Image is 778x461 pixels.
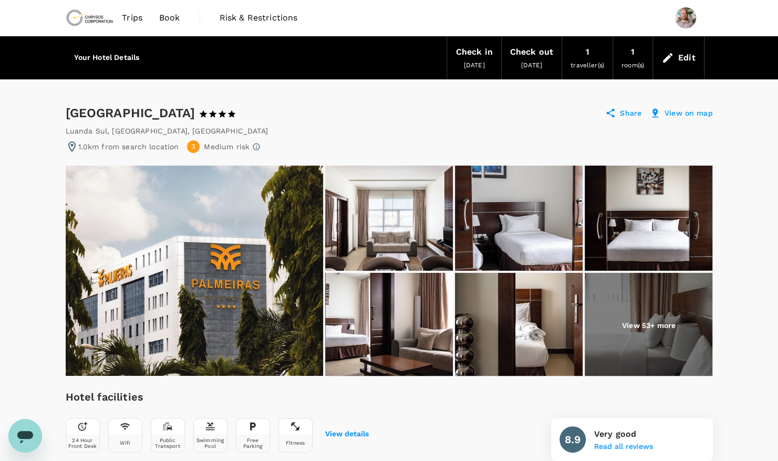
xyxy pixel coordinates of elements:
div: Free Parking [238,437,267,449]
div: [GEOGRAPHIC_DATA] [66,105,246,121]
button: Read all reviews [594,443,653,451]
img: Room [325,273,453,378]
p: Medium risk [204,141,250,152]
div: 24 Hour Front Desk [68,437,97,449]
img: Room [455,273,583,378]
img: Chrysos Corporation [66,6,114,29]
p: Very good [594,428,653,440]
img: Primary image [66,166,323,376]
img: Room [585,166,712,271]
div: 1 [585,45,589,59]
p: View on map [665,108,713,118]
span: Trips [122,12,142,24]
div: Public Transport [153,437,182,449]
p: Share [620,108,641,118]
span: 3 [191,142,195,152]
span: Book [159,12,180,24]
p: 1.0km from search location [78,141,179,152]
span: [DATE] [521,62,542,69]
h6: Hotel facilities [66,388,369,405]
img: Grant Royce Woods [675,7,696,28]
span: Risk & Restrictions [220,12,298,24]
div: Wifi [120,440,131,446]
span: [DATE] [464,62,485,69]
span: traveller(s) [570,62,604,69]
iframe: Button to launch messaging window [8,419,42,453]
h6: 8.9 [564,431,580,448]
div: Edit [678,50,696,65]
img: Room [455,166,583,271]
span: room(s) [621,62,644,69]
div: Check out [510,45,553,59]
img: Room [585,273,712,378]
div: Luanda Sul , [GEOGRAPHIC_DATA] , [GEOGRAPHIC_DATA] [66,126,268,136]
img: Room [325,166,453,271]
p: View 53+ more [622,320,676,331]
div: Fitness [286,440,305,446]
button: View details [325,430,369,438]
div: Check in [455,45,492,59]
div: Swimming Pool [196,437,225,449]
h6: Your Hotel Details [74,52,140,64]
div: 1 [631,45,635,59]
